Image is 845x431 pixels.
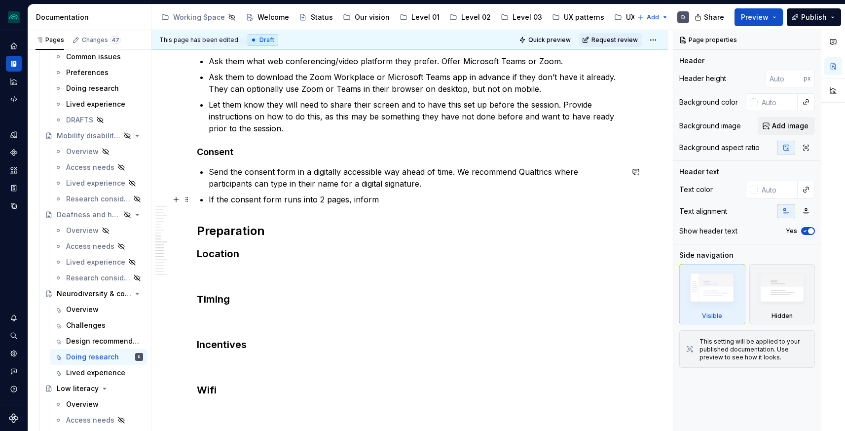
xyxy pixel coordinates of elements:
a: Preferences [50,65,147,80]
p: Let them know they will need to share their screen and to have this set up before the session. Pr... [209,99,623,134]
div: Low literacy [57,384,99,393]
button: Preview [735,8,783,26]
a: Common issues [50,49,147,65]
button: Add [634,10,671,24]
div: Overview [66,147,99,157]
div: Show header text [679,226,737,236]
a: Lived experience [50,96,147,112]
div: Home [6,38,22,54]
button: Quick preview [516,33,575,47]
div: Level 01 [411,12,440,22]
a: Level 01 [396,9,443,25]
button: Add image [758,117,815,135]
div: Preferences [66,68,109,78]
a: Challenges [50,317,147,333]
a: UX writing [610,9,665,25]
h3: Wifi [197,383,623,397]
div: Welcome [257,12,289,22]
a: Low literacy [41,381,147,396]
div: Doing research [66,352,119,362]
span: 47 [110,36,121,44]
a: Storybook stories [6,180,22,196]
h3: Timing [197,292,623,306]
label: Yes [786,227,797,235]
a: Status [295,9,337,25]
div: Our vision [355,12,390,22]
div: Neurodiversity & cognitive disabilities [57,289,131,299]
a: Design tokens [6,127,22,143]
div: UX writing [626,12,661,22]
div: Components [6,145,22,160]
a: Access needs [50,238,147,254]
input: Auto [758,181,798,198]
span: Preview [741,12,769,22]
div: Common issues [66,52,121,62]
div: Overview [66,399,99,409]
div: Header height [679,74,726,83]
div: Visible [679,264,745,324]
div: Background image [679,121,741,131]
div: Header text [679,167,719,177]
span: This page has been edited. [159,36,240,44]
div: Lived experience [66,257,125,267]
div: Mobility disabilities [57,131,120,141]
a: Overview [50,302,147,317]
div: D [681,13,685,21]
a: Lived experience [50,175,147,191]
div: Assets [6,162,22,178]
a: Welcome [242,9,293,25]
div: Contact support [6,363,22,379]
a: Code automation [6,91,22,107]
div: Hidden [772,312,793,320]
div: Doing research [66,83,119,93]
a: Analytics [6,74,22,89]
a: Doing researchD [50,349,147,365]
button: Share [690,8,731,26]
h3: Incentives [197,338,623,352]
p: px [804,75,811,82]
a: Lived experience [50,365,147,381]
a: Level 03 [497,9,546,25]
div: Text color [679,185,713,195]
a: Supernova Logo [9,413,19,423]
a: Working Space [157,9,240,25]
div: Lived experience [66,99,125,109]
a: Doing research [50,80,147,96]
a: UX patterns [548,9,608,25]
div: UX patterns [564,12,604,22]
div: Challenges [66,320,106,330]
div: Access needs [66,241,114,251]
div: Research considerations [66,194,130,204]
div: Documentation [6,56,22,72]
div: Design recommendations [66,336,141,346]
p: Ask them to download the Zoom Workplace or Microsoft Teams app in advance if they don’t have it a... [209,71,623,95]
img: 418c6d47-6da6-4103-8b13-b5999f8989a1.png [8,11,20,23]
div: Settings [6,346,22,361]
span: Add image [772,121,808,131]
div: DRAFTS [66,115,93,125]
button: Search ⌘K [6,328,22,344]
div: This setting will be applied to your published documentation. Use preview to see how it looks. [699,338,808,361]
div: Access needs [66,162,114,172]
div: Access needs [66,415,114,425]
div: D [138,352,140,362]
a: Research considerations [50,191,147,207]
a: Neurodiversity & cognitive disabilities [41,286,147,302]
div: Overview [66,226,99,235]
div: Lived experience [66,368,125,378]
p: If the consent form runs into 2 pages, inform [209,194,623,205]
div: Background color [679,97,738,107]
a: Design recommendations [50,333,147,349]
button: Notifications [6,310,22,326]
div: Draft [248,34,278,46]
div: Deafness and hearing disabilities [57,210,120,220]
div: Background aspect ratio [679,143,760,153]
input: Auto [758,93,798,111]
a: Data sources [6,198,22,214]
